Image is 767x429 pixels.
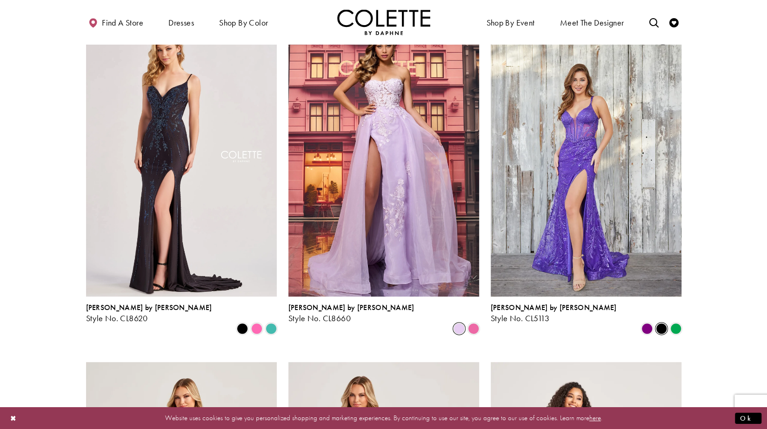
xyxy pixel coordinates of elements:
[667,9,681,35] a: Check Wishlist
[217,9,270,35] span: Shop by color
[560,18,624,27] span: Meet the designer
[491,303,617,312] span: [PERSON_NAME] by [PERSON_NAME]
[454,323,465,334] i: Lilac
[251,323,262,334] i: Pink
[337,9,430,35] a: Visit Home Page
[266,323,277,334] i: Turquoise
[641,323,653,334] i: Purple
[468,323,479,334] i: Bubblegum Pink
[86,9,146,35] a: Find a store
[735,412,761,424] button: Submit Dialog
[491,20,681,297] a: Visit Colette by Daphne Style No. CL5113 Page
[219,18,268,27] span: Shop by color
[484,9,537,35] span: Shop By Event
[337,9,430,35] img: Colette by Daphne
[647,9,660,35] a: Toggle search
[102,18,143,27] span: Find a store
[589,413,601,422] a: here
[670,323,681,334] i: Emerald
[168,18,194,27] span: Dresses
[86,313,148,323] span: Style No. CL8620
[491,304,617,323] div: Colette by Daphne Style No. CL5113
[166,9,196,35] span: Dresses
[6,410,21,426] button: Close Dialog
[288,304,414,323] div: Colette by Daphne Style No. CL8660
[558,9,627,35] a: Meet the designer
[67,412,700,424] p: Website uses cookies to give you personalized shopping and marketing experiences. By continuing t...
[237,323,248,334] i: Black
[486,18,534,27] span: Shop By Event
[86,20,277,297] a: Visit Colette by Daphne Style No. CL8620 Page
[288,20,479,297] a: Visit Colette by Daphne Style No. CL8660 Page
[656,323,667,334] i: Black
[288,313,351,323] span: Style No. CL8660
[491,313,549,323] span: Style No. CL5113
[86,304,212,323] div: Colette by Daphne Style No. CL8620
[86,303,212,312] span: [PERSON_NAME] by [PERSON_NAME]
[288,303,414,312] span: [PERSON_NAME] by [PERSON_NAME]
